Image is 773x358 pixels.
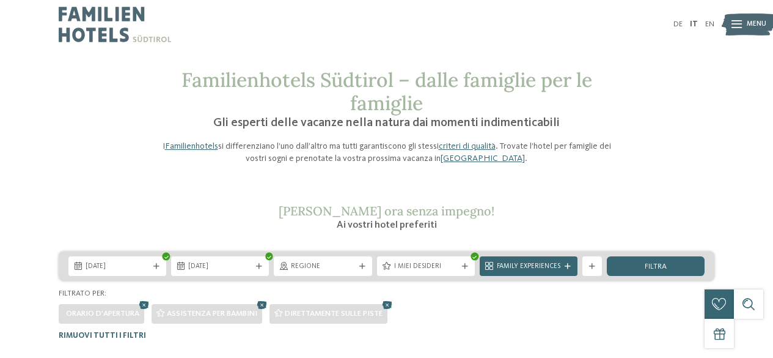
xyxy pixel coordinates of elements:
p: I si differenziano l’uno dall’altro ma tutti garantiscono gli stessi . Trovate l’hotel per famigl... [155,140,619,165]
span: Gli esperti delle vacanze nella natura dai momenti indimenticabili [213,117,560,129]
a: DE [673,20,683,28]
span: Menu [747,20,766,29]
span: Regione [291,262,354,272]
span: [DATE] [188,262,252,272]
span: filtra [645,263,667,271]
span: [DATE] [86,262,149,272]
a: EN [705,20,714,28]
a: IT [690,20,698,28]
span: Direttamente sulle piste [285,310,383,318]
a: criteri di qualità [439,142,496,151]
span: Familienhotels Südtirol – dalle famiglie per le famiglie [181,67,592,116]
span: [PERSON_NAME] ora senza impegno! [279,203,494,218]
span: Assistenza per bambini [167,310,257,318]
span: I miei desideri [394,262,458,272]
span: Family Experiences [497,262,560,272]
span: Filtrato per: [59,289,106,297]
a: [GEOGRAPHIC_DATA] [441,154,525,163]
span: Orario d'apertura [66,310,139,318]
span: Ai vostri hotel preferiti [337,220,437,230]
span: Rimuovi tutti i filtri [59,332,146,340]
a: Familienhotels [165,142,218,151]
